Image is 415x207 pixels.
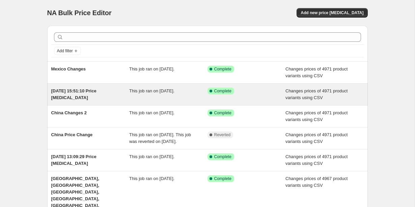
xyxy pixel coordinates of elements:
[129,66,174,71] span: This job ran on [DATE].
[214,88,231,94] span: Complete
[214,110,231,116] span: Complete
[129,88,174,93] span: This job ran on [DATE].
[285,132,348,144] span: Changes prices of 4971 product variants using CSV
[214,132,231,138] span: Reverted
[285,88,348,100] span: Changes prices of 4971 product variants using CSV
[285,154,348,166] span: Changes prices of 4971 product variants using CSV
[214,154,231,159] span: Complete
[54,47,81,55] button: Add filter
[214,176,231,181] span: Complete
[285,176,348,188] span: Changes prices of 4967 product variants using CSV
[129,176,174,181] span: This job ran on [DATE].
[57,48,73,54] span: Add filter
[51,66,86,71] span: Mexico Changes
[297,8,367,18] button: Add new price [MEDICAL_DATA]
[129,110,174,115] span: This job ran on [DATE].
[51,88,96,100] span: [DATE] 15:51:10 Price [MEDICAL_DATA]
[301,10,363,16] span: Add new price [MEDICAL_DATA]
[129,154,174,159] span: This job ran on [DATE].
[285,66,348,78] span: Changes prices of 4971 product variants using CSV
[129,132,191,144] span: This job ran on [DATE]. This job was reverted on [DATE].
[51,110,87,115] span: China Changes 2
[51,132,93,137] span: China Price Change
[214,66,231,72] span: Complete
[47,9,112,17] span: NA Bulk Price Editor
[285,110,348,122] span: Changes prices of 4971 product variants using CSV
[51,154,96,166] span: [DATE] 13:09:29 Price [MEDICAL_DATA]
